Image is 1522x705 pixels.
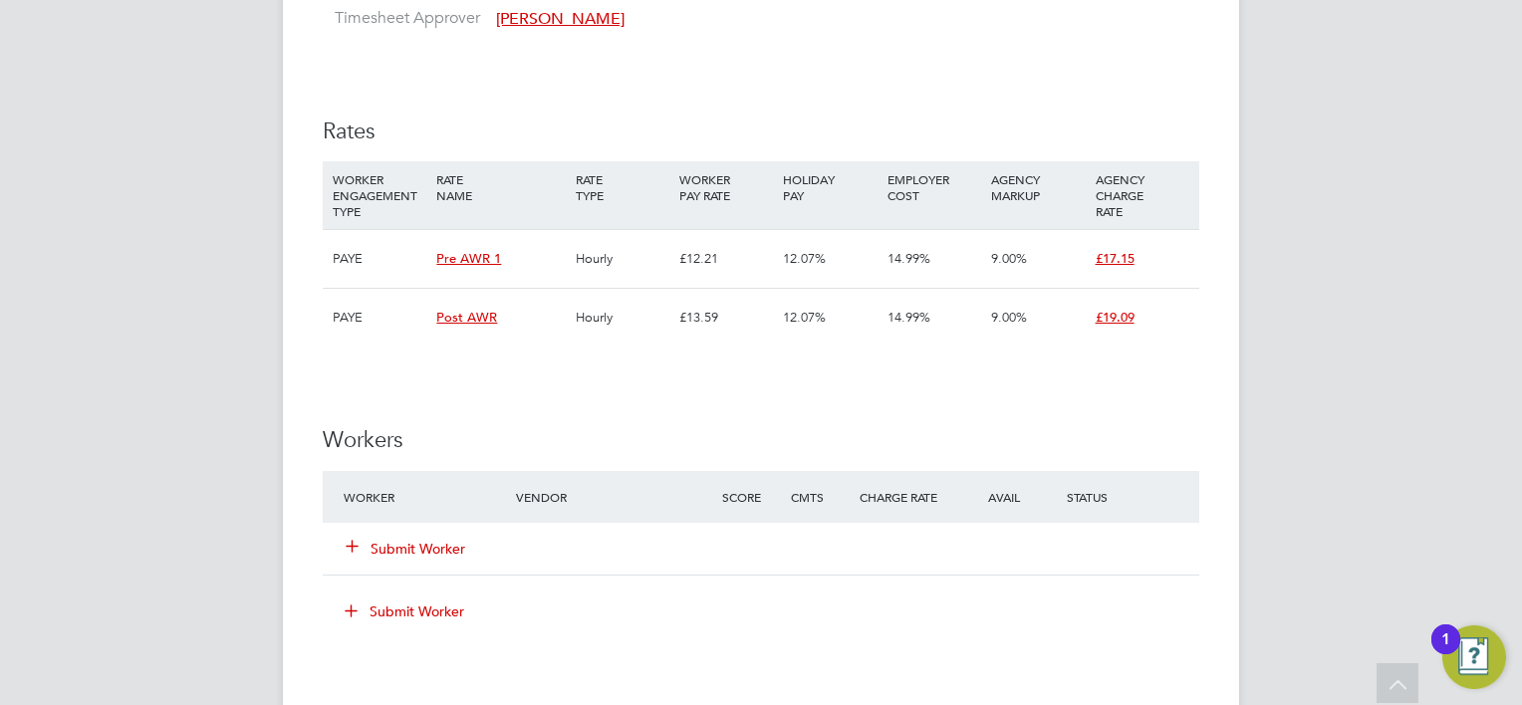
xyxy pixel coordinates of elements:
[431,161,570,213] div: RATE NAME
[511,479,717,515] div: Vendor
[1096,309,1135,326] span: £19.09
[986,161,1090,213] div: AGENCY MARKUP
[436,309,497,326] span: Post AWR
[783,309,826,326] span: 12.07%
[328,161,431,229] div: WORKER ENGAGEMENT TYPE
[888,309,930,326] span: 14.99%
[1062,479,1199,515] div: Status
[496,9,625,29] span: [PERSON_NAME]
[674,289,778,347] div: £13.59
[571,289,674,347] div: Hourly
[571,161,674,213] div: RATE TYPE
[331,595,480,627] button: Submit Worker
[323,426,1199,455] h3: Workers
[958,479,1062,515] div: Avail
[339,479,511,515] div: Worker
[786,479,855,515] div: Cmts
[1091,161,1194,229] div: AGENCY CHARGE RATE
[783,250,826,267] span: 12.07%
[717,479,786,515] div: Score
[991,250,1027,267] span: 9.00%
[888,250,930,267] span: 14.99%
[674,230,778,288] div: £12.21
[328,230,431,288] div: PAYE
[323,117,1199,146] h3: Rates
[328,289,431,347] div: PAYE
[991,309,1027,326] span: 9.00%
[674,161,778,213] div: WORKER PAY RATE
[778,161,882,213] div: HOLIDAY PAY
[347,539,466,559] button: Submit Worker
[1441,639,1450,665] div: 1
[436,250,501,267] span: Pre AWR 1
[1096,250,1135,267] span: £17.15
[323,8,480,29] label: Timesheet Approver
[855,479,958,515] div: Charge Rate
[571,230,674,288] div: Hourly
[1442,625,1506,689] button: Open Resource Center, 1 new notification
[883,161,986,213] div: EMPLOYER COST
